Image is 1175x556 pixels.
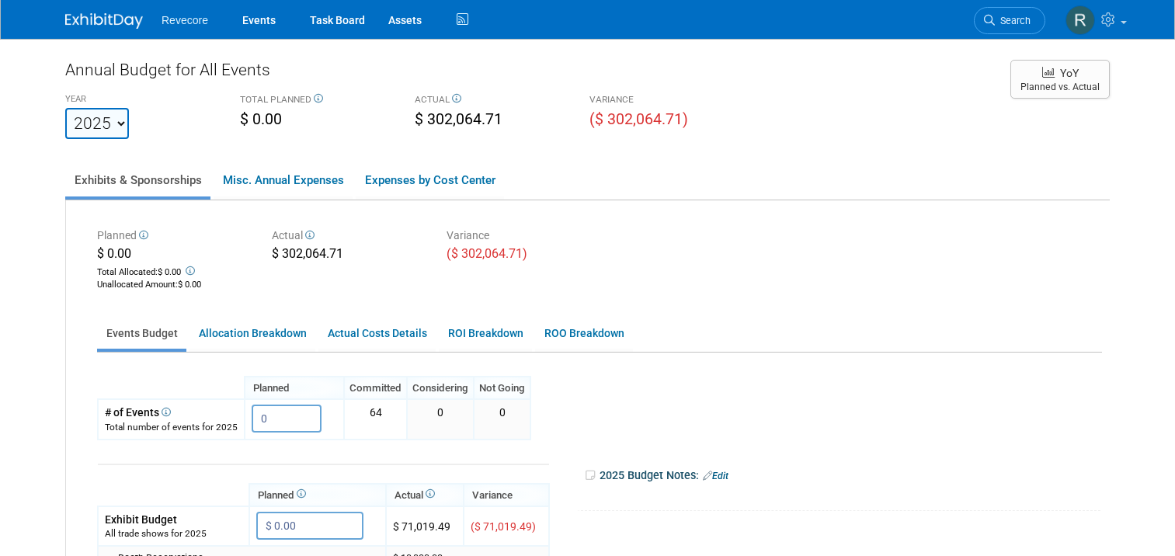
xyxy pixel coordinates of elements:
[189,318,315,349] a: Allocation Breakdown
[474,377,530,399] th: Not Going
[178,280,201,290] span: $ 0.00
[240,110,282,128] span: $ 0.00
[105,512,242,527] div: Exhibit Budget
[356,164,504,196] a: Expenses by Cost Center
[464,484,549,506] th: Variance
[105,421,238,434] div: Total number of events for 2025
[974,7,1045,34] a: Search
[344,399,407,439] td: 64
[415,110,502,128] span: $ 302,064.71
[1010,60,1110,99] button: YoY Planned vs. Actual
[97,318,186,349] a: Events Budget
[703,471,728,481] a: Edit
[97,228,249,245] div: Planned
[1065,5,1095,35] img: Rachael Sires
[535,318,633,349] a: ROO Breakdown
[97,263,249,279] div: Total Allocated:
[386,506,464,546] td: $ 71,019.49
[318,318,436,349] a: Actual Costs Details
[415,93,566,109] div: ACTUAL
[240,93,391,109] div: TOTAL PLANNED
[158,267,181,277] span: $ 0.00
[245,377,344,399] th: Planned
[407,399,474,439] td: 0
[1060,67,1079,79] span: YoY
[65,58,995,89] div: Annual Budget for All Events
[995,15,1031,26] span: Search
[474,399,530,439] td: 0
[97,279,249,291] div: :
[65,13,143,29] img: ExhibitDay
[97,280,176,290] span: Unallocated Amount
[272,228,423,245] div: Actual
[407,377,474,399] th: Considering
[272,245,423,266] div: $ 302,064.71
[589,110,688,128] span: ($ 302,064.71)
[65,164,210,196] a: Exhibits & Sponsorships
[589,93,741,109] div: VARIANCE
[344,377,407,399] th: Committed
[471,520,536,533] span: ($ 71,019.49)
[162,14,208,26] span: Revecore
[65,93,217,108] div: YEAR
[447,246,527,261] span: ($ 302,064.71)
[584,464,1100,488] div: 2025 Budget Notes:
[97,246,131,261] span: $ 0.00
[386,484,464,506] th: Actual
[214,164,353,196] a: Misc. Annual Expenses
[105,405,238,420] div: # of Events
[249,484,386,506] th: Planned
[439,318,532,349] a: ROI Breakdown
[105,527,242,540] div: All trade shows for 2025
[447,228,598,245] div: Variance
